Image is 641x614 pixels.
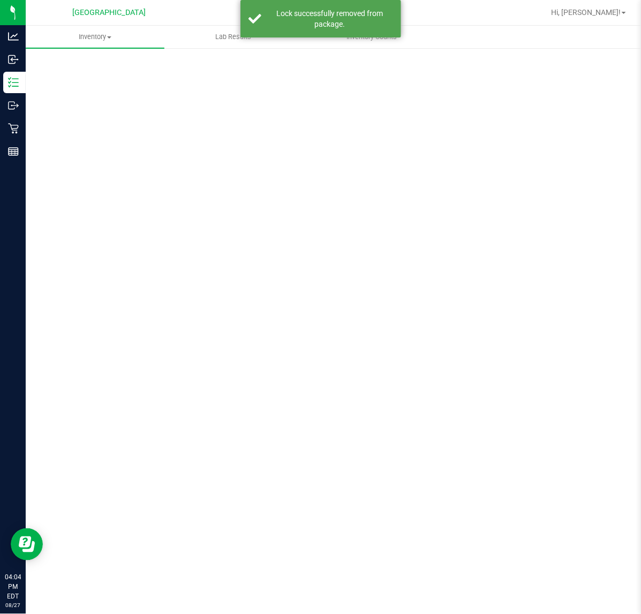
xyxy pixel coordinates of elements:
span: Lab Results [201,32,266,42]
p: 08/27 [5,601,21,609]
inline-svg: Analytics [8,31,19,42]
iframe: Resource center [11,528,43,560]
inline-svg: Inbound [8,54,19,65]
inline-svg: Inventory [8,77,19,88]
span: [GEOGRAPHIC_DATA] [73,8,146,17]
inline-svg: Retail [8,123,19,134]
p: 04:04 PM EDT [5,572,21,601]
span: Hi, [PERSON_NAME]! [551,8,621,17]
span: Inventory [26,32,164,42]
inline-svg: Reports [8,146,19,157]
inline-svg: Outbound [8,100,19,111]
a: Inventory [26,26,164,48]
a: Lab Results [164,26,303,48]
div: Lock successfully removed from package. [267,8,393,29]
